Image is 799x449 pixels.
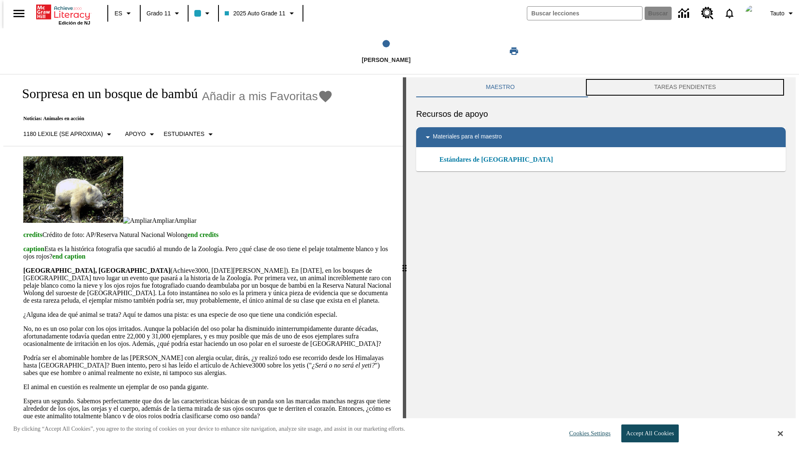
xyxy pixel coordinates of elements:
[673,2,696,25] a: Centro de información
[501,44,527,59] button: Imprimir
[23,156,123,223] img: los pandas albinos en China a veces son confundidos con osos polares
[202,89,333,104] button: Añadir a mis Favoritas - Sorpresa en un bosque de bambú
[740,2,767,24] button: Escoja un nuevo avatar
[23,383,393,391] p: El animal en cuestión es realmente un ejemplar de oso panda gigante.
[527,7,642,20] input: Buscar campo
[416,127,786,147] div: Materiales para el maestro
[52,253,86,260] span: end caption
[160,127,219,142] button: Seleccionar estudiante
[770,9,784,18] span: Tauto
[767,6,799,21] button: Perfil/Configuración
[221,6,300,21] button: Clase: 2025 Auto Grade 11, Selecciona una clase
[23,354,393,377] p: Podría ser el abominable hombre de las [PERSON_NAME] con alergia ocular, dirás, ¿y realizó todo e...
[23,311,393,318] p: ¿Alguna idea de qué animal se trata? Aquí te damos una pista: es una especie de oso que tiene una...
[114,9,122,18] span: ES
[23,130,103,138] p: 1180 Lexile (Se aproxima)
[7,1,31,26] button: Abrir el menú lateral
[416,77,786,97] div: Instructional Panel Tabs
[23,231,393,239] p: Crédito de foto: AP/Reserva Natural Nacional Wolong
[406,77,796,449] div: activity
[152,217,174,224] span: Ampliar
[312,362,375,369] em: ¿Será o no será el yeti?
[13,86,198,101] h1: Sorpresa en un bosque de bambú
[416,77,584,97] button: Maestro
[562,425,614,442] button: Cookies Settings
[164,130,204,138] p: Estudiantes
[23,267,393,304] p: (Achieve3000, [DATE][PERSON_NAME]). En [DATE], en los bosques de [GEOGRAPHIC_DATA] tuvo lugar un ...
[191,6,216,21] button: El color de la clase es azul claro. Cambiar el color de la clase.
[23,267,170,274] strong: [GEOGRAPHIC_DATA], [GEOGRAPHIC_DATA]
[584,77,786,97] button: TAREAS PENDIENTES
[719,2,740,24] a: Notificaciones
[111,6,137,21] button: Lenguaje: ES, Selecciona un idioma
[23,245,45,252] span: caption
[20,127,117,142] button: Seleccione Lexile, 1180 Lexile (Se aproxima)
[745,5,762,22] img: Avatar
[143,6,185,21] button: Grado: Grado 11, Elige un grado
[122,127,160,142] button: Tipo de apoyo, Apoyo
[439,155,558,165] a: Estándares de [GEOGRAPHIC_DATA]
[278,28,494,74] button: Lee step 1 of 1
[36,3,90,25] div: Portada
[23,325,393,348] p: No, no es un oso polar con los ojos irritados. Aunque la población del oso polar ha disminuido in...
[23,245,393,260] p: Esta es la histórica fotografía que sacudió al mundo de la Zoología. Pero ¿qué clase de oso tiene...
[23,397,393,420] p: Espera un segundo. Sabemos perfectamente que dos de las caracteristicas básicas de un panda son l...
[59,20,90,25] span: Edición de NJ
[202,90,318,103] span: Añadir a mis Favoritas
[187,231,218,238] span: end credits
[123,217,152,224] img: Ampliar
[225,9,285,18] span: 2025 Auto Grade 11
[778,430,783,437] button: Close
[23,231,42,238] span: credits
[416,107,786,121] h6: Recursos de apoyo
[146,9,171,18] span: Grado 11
[696,2,719,25] a: Centro de recursos, Se abrirá en una pestaña nueva.
[621,424,678,442] button: Accept All Cookies
[174,217,196,224] span: Ampliar
[403,77,406,449] div: Pulsa la tecla de intro o la barra espaciadora y luego presiona las flechas de derecha e izquierd...
[362,57,410,63] span: [PERSON_NAME]
[3,77,403,445] div: reading
[433,132,502,142] p: Materiales para el maestro
[13,116,333,122] p: Noticias: Animales en acción
[125,130,146,138] p: Apoyo
[13,425,405,433] p: By clicking “Accept All Cookies”, you agree to the storing of cookies on your device to enhance s...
